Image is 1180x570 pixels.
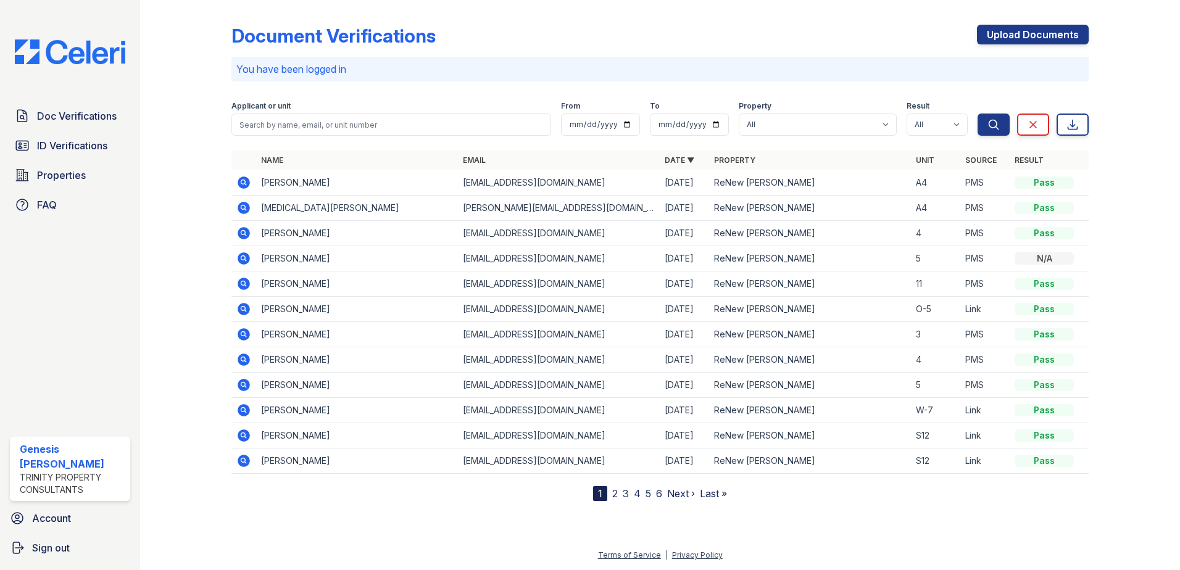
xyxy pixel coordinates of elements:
label: Property [739,101,771,111]
a: Doc Verifications [10,104,130,128]
td: O-5 [911,297,960,322]
td: [PERSON_NAME] [256,423,458,448]
span: Account [32,511,71,526]
td: ReNew [PERSON_NAME] [709,347,911,373]
a: 6 [656,487,662,500]
div: Trinity Property Consultants [20,471,125,496]
td: PMS [960,196,1010,221]
td: [EMAIL_ADDRESS][DOMAIN_NAME] [458,170,660,196]
td: ReNew [PERSON_NAME] [709,373,911,398]
a: Date ▼ [665,155,694,165]
td: [EMAIL_ADDRESS][DOMAIN_NAME] [458,246,660,271]
td: [PERSON_NAME] [256,221,458,246]
td: 5 [911,373,960,398]
span: ID Verifications [37,138,107,153]
div: Pass [1015,353,1074,366]
td: [PERSON_NAME] [256,297,458,322]
label: From [561,101,580,111]
div: Pass [1015,278,1074,290]
td: [DATE] [660,322,709,347]
td: ReNew [PERSON_NAME] [709,322,911,347]
td: [PERSON_NAME] [256,398,458,423]
td: [PERSON_NAME] [256,373,458,398]
td: [DATE] [660,347,709,373]
td: [PERSON_NAME] [256,246,458,271]
td: PMS [960,221,1010,246]
span: Sign out [32,540,70,555]
a: Sign out [5,535,135,560]
a: Properties [10,163,130,188]
td: [DATE] [660,398,709,423]
td: [DATE] [660,170,709,196]
td: PMS [960,271,1010,297]
td: [PERSON_NAME] [256,271,458,297]
a: 2 [612,487,618,500]
label: To [650,101,660,111]
span: Doc Verifications [37,109,117,123]
a: Upload Documents [977,25,1089,44]
div: Pass [1015,328,1074,341]
td: [DATE] [660,271,709,297]
td: [PERSON_NAME] [256,448,458,474]
td: 5 [911,246,960,271]
td: [DATE] [660,373,709,398]
td: [EMAIL_ADDRESS][DOMAIN_NAME] [458,373,660,398]
td: [EMAIL_ADDRESS][DOMAIN_NAME] [458,322,660,347]
a: 4 [634,487,641,500]
td: 4 [911,347,960,373]
div: Pass [1015,202,1074,214]
a: Unit [916,155,934,165]
td: Link [960,423,1010,448]
td: [DATE] [660,297,709,322]
td: W-7 [911,398,960,423]
td: [DATE] [660,448,709,474]
td: [DATE] [660,423,709,448]
a: Property [714,155,755,165]
td: ReNew [PERSON_NAME] [709,196,911,221]
div: Pass [1015,379,1074,391]
div: Pass [1015,303,1074,315]
td: ReNew [PERSON_NAME] [709,297,911,322]
td: [EMAIL_ADDRESS][DOMAIN_NAME] [458,221,660,246]
a: Email [463,155,486,165]
td: A4 [911,196,960,221]
td: S12 [911,448,960,474]
a: FAQ [10,192,130,217]
div: 1 [593,486,607,501]
td: ReNew [PERSON_NAME] [709,246,911,271]
a: 3 [623,487,629,500]
div: | [665,550,668,560]
td: PMS [960,170,1010,196]
div: Genesis [PERSON_NAME] [20,442,125,471]
a: Privacy Policy [672,550,723,560]
a: 5 [646,487,651,500]
p: You have been logged in [236,62,1084,76]
label: Applicant or unit [231,101,291,111]
td: [EMAIL_ADDRESS][DOMAIN_NAME] [458,347,660,373]
div: Pass [1015,404,1074,416]
img: CE_Logo_Blue-a8612792a0a2168367f1c8372b55b34899dd931a85d93a1a3d3e32e68fde9ad4.png [5,39,135,64]
div: Pass [1015,455,1074,467]
td: [PERSON_NAME][EMAIL_ADDRESS][DOMAIN_NAME] [458,196,660,221]
td: [EMAIL_ADDRESS][DOMAIN_NAME] [458,448,660,474]
td: [EMAIL_ADDRESS][DOMAIN_NAME] [458,271,660,297]
td: ReNew [PERSON_NAME] [709,423,911,448]
td: ReNew [PERSON_NAME] [709,398,911,423]
a: Terms of Service [598,550,661,560]
td: 3 [911,322,960,347]
td: PMS [960,373,1010,398]
a: Next › [667,487,695,500]
td: [MEDICAL_DATA][PERSON_NAME] [256,196,458,221]
td: Link [960,398,1010,423]
a: Name [261,155,283,165]
td: S12 [911,423,960,448]
div: N/A [1015,252,1074,265]
td: 4 [911,221,960,246]
div: Pass [1015,429,1074,442]
a: Account [5,506,135,531]
td: Link [960,448,1010,474]
input: Search by name, email, or unit number [231,114,551,136]
td: ReNew [PERSON_NAME] [709,448,911,474]
td: [PERSON_NAME] [256,347,458,373]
